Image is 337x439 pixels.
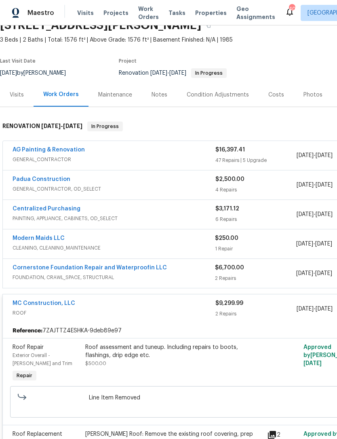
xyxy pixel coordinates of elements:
span: - [297,181,333,189]
span: Roof Repair [13,344,44,350]
span: [DATE] [297,153,314,158]
span: [DATE] [316,306,333,312]
span: [DATE] [297,212,314,217]
span: GENERAL_CONTRACTOR, OD_SELECT [13,185,215,193]
div: Roof assessment and tuneup. Including repairs to boots, flashings, drip edge etc. [85,343,262,359]
div: 6 Repairs [215,215,297,223]
span: In Progress [88,122,122,130]
span: Geo Assignments [236,5,275,21]
span: [DATE] [150,70,167,76]
span: In Progress [192,71,226,76]
span: PAINTING, APPLIANCE, CABINETS, OD_SELECT [13,214,215,223]
span: - [297,305,333,313]
span: FOUNDATION, CRAWL_SPACE, STRUCTURAL [13,273,215,281]
div: Costs [268,91,284,99]
div: 4 Repairs [215,186,297,194]
div: Condition Adjustments [187,91,249,99]
span: $9,299.99 [215,300,243,306]
span: - [296,269,332,277]
span: [DATE] [41,123,61,129]
a: AG Painting & Renovation [13,147,85,153]
a: MC Construction, LLC [13,300,75,306]
div: Work Orders [43,90,79,99]
span: $3,171.12 [215,206,239,212]
div: Visits [10,91,24,99]
span: $250.00 [215,235,238,241]
span: [DATE] [169,70,186,76]
span: [DATE] [303,361,322,366]
span: [DATE] [316,212,333,217]
div: 1 Repair [215,245,296,253]
div: 2 Repairs [215,274,296,282]
span: [DATE] [297,306,314,312]
span: $500.00 [85,361,106,366]
h6: RENOVATION [2,122,82,131]
span: [DATE] [297,182,314,188]
span: Tasks [168,10,185,16]
span: $2,500.00 [215,176,244,182]
span: Roof Replacement [13,431,62,437]
div: Maintenance [98,91,132,99]
span: ROOF [13,309,215,317]
span: Exterior Overall - [PERSON_NAME] and Trim [13,353,72,366]
div: Notes [152,91,167,99]
span: - [297,151,333,160]
a: Cornerstone Foundation Repair and Waterproofin LLC [13,265,167,271]
b: Reference: [13,327,42,335]
span: - [297,210,333,218]
span: Work Orders [138,5,159,21]
button: Copy Address [201,18,216,33]
div: Photos [303,91,322,99]
span: Projects [103,9,128,17]
span: [DATE] [315,241,332,247]
span: Properties [195,9,227,17]
span: Maestro [27,9,54,17]
span: - [41,123,82,129]
div: 47 Repairs | 5 Upgrade [215,156,297,164]
span: [DATE] [296,241,313,247]
div: 2 Repairs [215,310,297,318]
span: [DATE] [316,182,333,188]
a: Centralized Purchasing [13,206,80,212]
span: - [296,240,332,248]
span: [DATE] [63,123,82,129]
span: [DATE] [316,153,333,158]
span: Renovation [119,70,227,76]
span: [DATE] [315,271,332,276]
span: [DATE] [296,271,313,276]
div: 40 [289,5,295,13]
span: CLEANING, CLEANING_MAINTENANCE [13,244,215,252]
span: GENERAL_CONTRACTOR [13,155,215,164]
span: $6,700.00 [215,265,244,271]
span: Visits [77,9,94,17]
span: Repair [13,372,36,380]
span: Project [119,59,137,63]
a: Padua Construction [13,176,70,182]
a: Modern Maids LLC [13,235,65,241]
span: $16,397.41 [215,147,245,153]
span: - [150,70,186,76]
